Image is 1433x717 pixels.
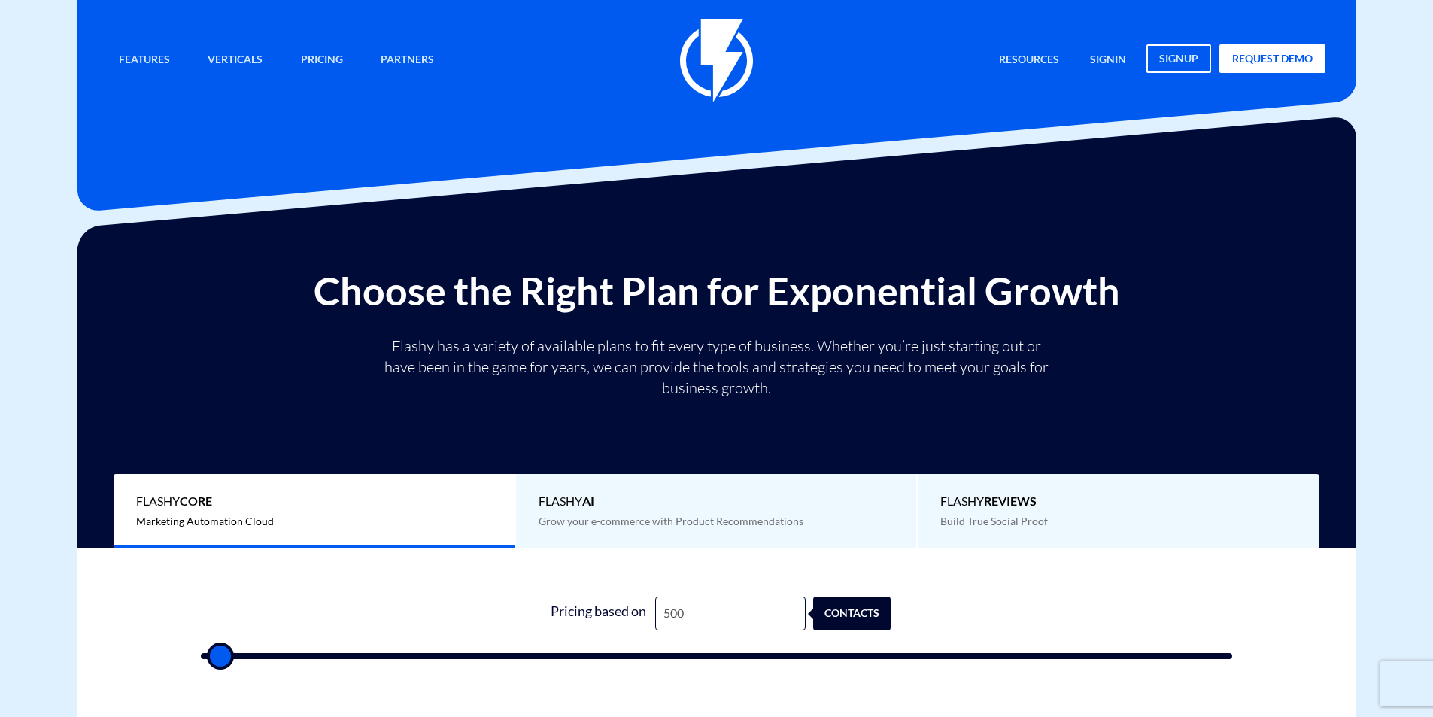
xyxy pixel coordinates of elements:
h2: Choose the Right Plan for Exponential Growth [89,269,1345,312]
span: Flashy [136,493,492,510]
div: contacts [825,597,903,630]
b: REVIEWS [984,494,1037,508]
a: request demo [1219,44,1325,73]
a: signin [1079,44,1137,77]
a: Partners [369,44,445,77]
span: Build True Social Proof [940,515,1048,527]
b: Core [180,494,212,508]
a: signup [1146,44,1211,73]
a: Verticals [196,44,274,77]
span: Marketing Automation Cloud [136,515,274,527]
div: Pricing based on [542,597,655,630]
span: Flashy [940,493,1297,510]
a: Features [108,44,181,77]
b: AI [582,494,594,508]
span: Grow your e-commerce with Product Recommendations [539,515,803,527]
p: Flashy has a variety of available plans to fit every type of business. Whether you’re just starti... [378,336,1055,399]
a: Pricing [290,44,354,77]
span: Flashy [539,493,894,510]
a: Resources [988,44,1070,77]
